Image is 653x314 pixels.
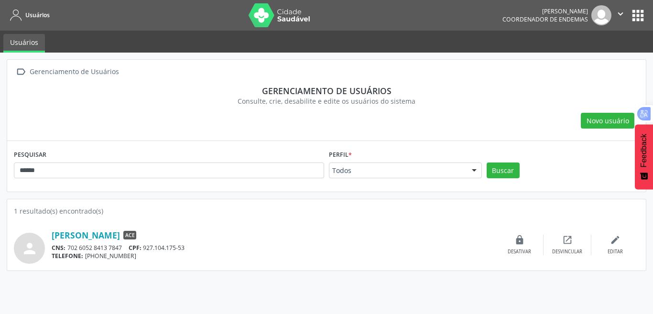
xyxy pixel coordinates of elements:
a: Usuários [7,7,50,23]
span: Todos [332,166,462,175]
label: Perfil [329,148,352,162]
span: CNS: [52,244,65,252]
div: Consulte, crie, desabilite e edite os usuários do sistema [21,96,632,106]
i: lock [514,235,525,245]
div: 702 6052 8413 7847 927.104.175-53 [52,244,496,252]
div: Editar [608,249,623,255]
i:  [14,65,28,79]
div: Gerenciamento de usuários [21,86,632,96]
span: Feedback [640,134,648,167]
a: Usuários [3,34,45,53]
label: PESQUISAR [14,148,46,162]
span: ACE [123,231,136,239]
i: edit [610,235,620,245]
i:  [615,9,626,19]
button: Feedback - Mostrar pesquisa [635,124,653,189]
a:  Gerenciamento de Usuários [14,65,120,79]
div: Desvincular [552,249,582,255]
span: Novo usuário [587,116,629,126]
span: TELEFONE: [52,252,83,260]
div: [PERSON_NAME] [502,7,588,15]
button: apps [630,7,646,24]
a: [PERSON_NAME] [52,230,120,240]
img: img [591,5,611,25]
div: Desativar [508,249,531,255]
button:  [611,5,630,25]
i: person [21,240,38,257]
i: open_in_new [562,235,573,245]
span: Coordenador de Endemias [502,15,588,23]
span: CPF: [129,244,141,252]
div: 1 resultado(s) encontrado(s) [14,206,639,216]
div: Gerenciamento de Usuários [28,65,120,79]
span: Usuários [25,11,50,19]
button: Buscar [487,162,520,179]
div: [PHONE_NUMBER] [52,252,496,260]
button: Novo usuário [581,113,634,129]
